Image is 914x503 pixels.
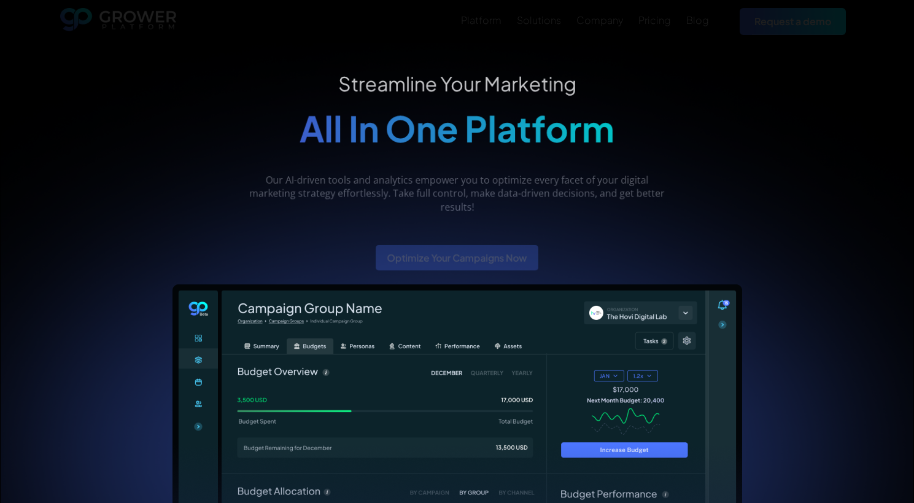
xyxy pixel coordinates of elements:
a: home [60,8,177,35]
a: Company [576,13,623,28]
a: Blog [686,13,709,28]
a: Solutions [517,13,561,28]
div: Streamline Your Marketing [300,72,614,95]
p: Our AI-driven tools and analytics empower you to optimize every facet of your digital marketing s... [244,173,670,214]
div: Platform [461,14,502,26]
div: Solutions [517,14,561,26]
a: Optimize Your Campaigns Now [376,245,538,271]
a: Request a demo [740,8,846,34]
div: Pricing [638,14,671,26]
a: Platform [461,13,502,28]
div: Blog [686,14,709,26]
span: All In One Platform [300,106,614,150]
a: Pricing [638,13,671,28]
div: Company [576,14,623,26]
